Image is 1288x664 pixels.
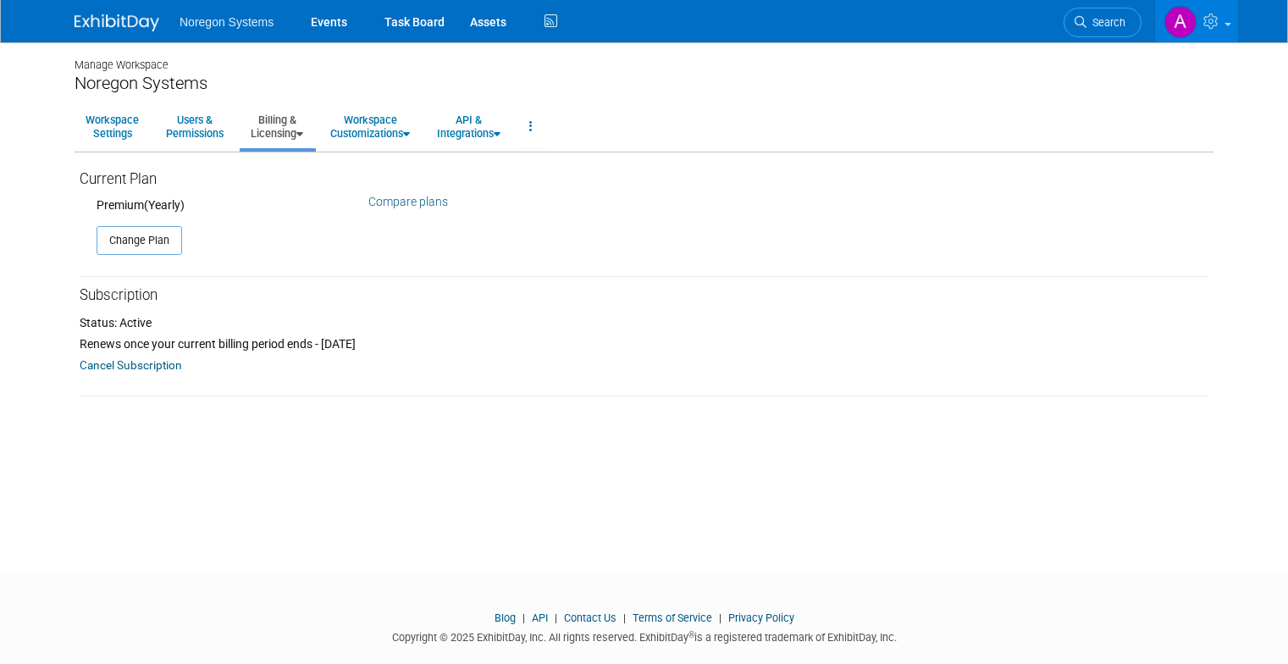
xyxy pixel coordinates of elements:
[80,161,343,196] div: Current Plan
[495,611,516,624] a: Blog
[97,196,343,213] div: Premium
[75,73,1213,94] div: Noregon Systems
[80,277,1208,306] div: Subscription
[619,611,630,624] span: |
[426,106,511,147] a: API &Integrations
[75,42,1213,73] div: Manage Workspace
[1164,6,1197,38] img: Ali Connell
[1064,8,1142,37] a: Search
[532,611,548,624] a: API
[97,226,182,255] button: Change Plan
[144,198,185,212] span: (Yearly)
[75,14,159,31] img: ExhibitDay
[368,195,448,208] a: Compare plans
[518,611,529,624] span: |
[80,314,1208,331] div: Status: Active
[633,611,712,624] a: Terms of Service
[80,355,182,375] a: Cancel Subscription
[80,335,1208,352] div: Renews once your current billing period ends - [DATE]
[728,611,794,624] a: Privacy Policy
[240,106,314,147] a: Billing &Licensing
[688,630,694,639] sup: ®
[319,106,421,147] a: WorkspaceCustomizations
[180,15,274,29] span: Noregon Systems
[550,611,561,624] span: |
[155,106,235,147] a: Users &Permissions
[75,106,150,147] a: WorkspaceSettings
[1086,16,1125,29] span: Search
[715,611,726,624] span: |
[564,611,616,624] a: Contact Us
